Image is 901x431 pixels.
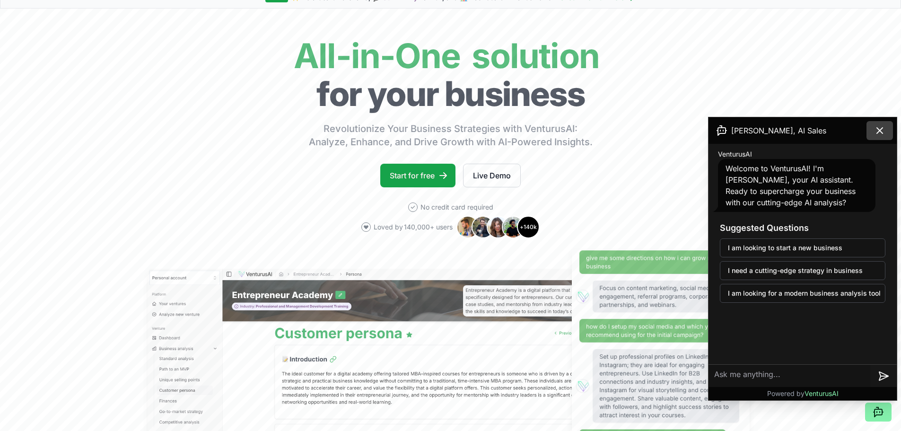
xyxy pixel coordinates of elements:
[718,150,752,159] span: VenturusAI
[502,216,525,238] img: Avatar 4
[731,125,826,136] span: [PERSON_NAME], AI Sales
[463,164,521,187] a: Live Demo
[380,164,455,187] a: Start for free
[720,221,885,235] h3: Suggested Questions
[720,284,885,303] button: I am looking for a modern business analysis tool
[720,238,885,257] button: I am looking to start a new business
[805,389,839,397] span: VenturusAI
[720,261,885,280] button: I need a cutting-edge strategy in business
[726,164,856,207] span: Welcome to VenturusAI! I'm [PERSON_NAME], your AI assistant. Ready to supercharge your business w...
[456,216,479,238] img: Avatar 1
[472,216,494,238] img: Avatar 2
[487,216,509,238] img: Avatar 3
[767,389,839,398] p: Powered by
